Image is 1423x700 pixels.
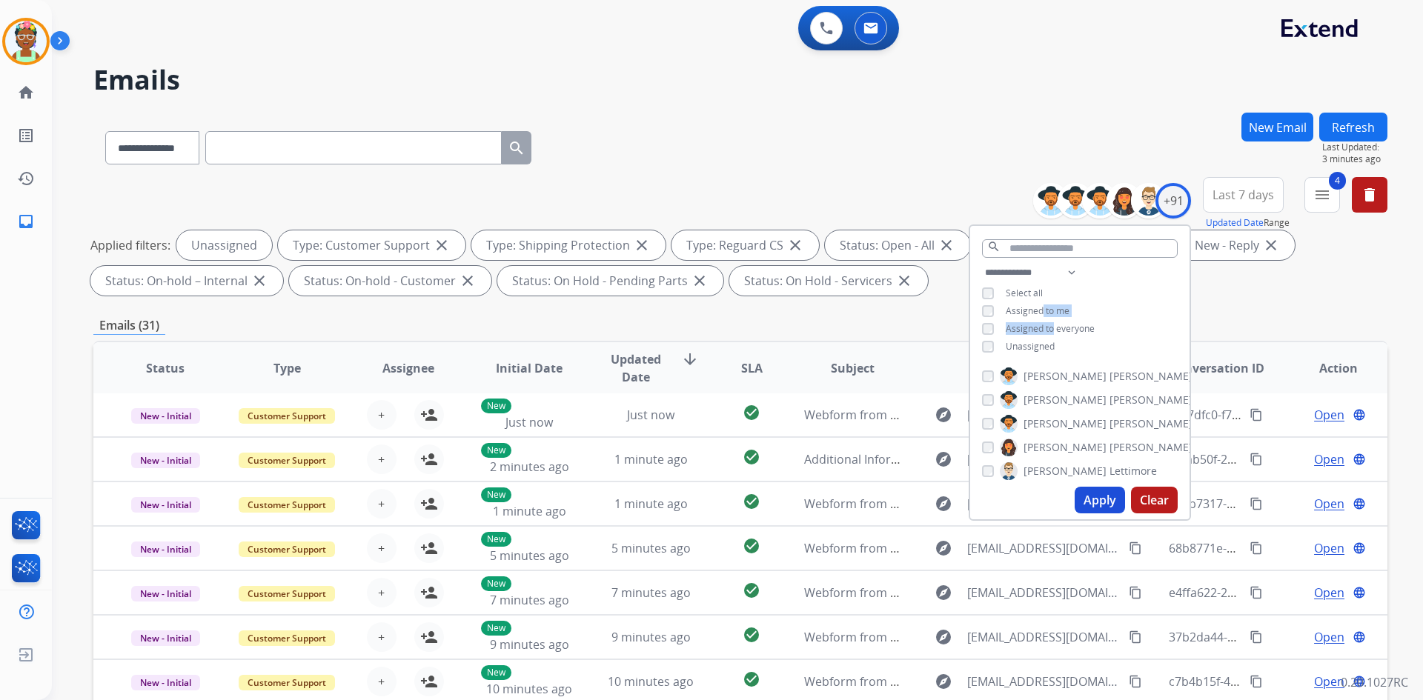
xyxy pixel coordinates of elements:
[938,236,955,254] mat-icon: close
[239,453,335,468] span: Customer Support
[1131,487,1178,513] button: Clear
[146,359,185,377] span: Status
[239,675,335,690] span: Customer Support
[490,459,569,475] span: 2 minutes ago
[17,127,35,144] mat-icon: list_alt
[1169,629,1387,645] span: 37b2da44-cc8d-41c9-90c2-37ff26ff21db
[17,213,35,230] mat-icon: inbox
[743,448,760,466] mat-icon: check_circle
[1314,450,1344,468] span: Open
[367,578,397,607] button: +
[131,453,200,468] span: New - Initial
[743,626,760,644] mat-icon: check_circle
[1006,287,1043,299] span: Select all
[1109,369,1193,384] span: [PERSON_NAME]
[611,629,691,645] span: 9 minutes ago
[1250,497,1263,510] mat-icon: content_copy
[1006,322,1095,335] span: Assigned to everyone
[1319,113,1387,141] button: Refresh
[743,404,760,421] mat-icon: check_circle
[1353,497,1366,510] mat-icon: language
[743,537,760,555] mat-icon: check_circle
[1250,675,1263,688] mat-icon: content_copy
[804,540,1140,556] span: Webform from [EMAIL_ADDRESS][DOMAIN_NAME] on [DATE]
[1250,408,1263,421] mat-icon: content_copy
[1129,586,1142,599] mat-icon: content_copy
[481,621,511,636] p: New
[367,533,397,563] button: +
[1250,453,1263,466] mat-icon: content_copy
[1129,675,1142,688] mat-icon: content_copy
[1314,584,1344,601] span: Open
[378,628,385,646] span: +
[967,495,1120,513] span: [EMAIL_ADDRESS][DOMAIN_NAME]
[1341,673,1408,691] p: 0.20.1027RC
[486,681,572,697] span: 10 minutes ago
[481,443,511,458] p: New
[967,584,1120,601] span: [EMAIL_ADDRESS][DOMAIN_NAME]
[935,673,952,690] mat-icon: explore
[741,359,763,377] span: SLA
[497,266,723,296] div: Status: On Hold - Pending Parts
[378,450,385,468] span: +
[239,630,335,646] span: Customer Support
[1304,177,1340,213] button: 4
[378,406,385,424] span: +
[367,622,397,652] button: +
[681,350,699,368] mat-icon: arrow_downward
[1024,416,1107,431] span: [PERSON_NAME]
[1322,141,1387,153] span: Last Updated:
[490,592,569,608] span: 7 minutes ago
[691,272,709,290] mat-icon: close
[1109,464,1157,479] span: Lettimore
[1206,216,1290,229] span: Range
[471,230,666,260] div: Type: Shipping Protection
[1313,186,1331,204] mat-icon: menu
[729,266,928,296] div: Status: On Hold - Servicers
[493,503,566,519] span: 1 minute ago
[967,628,1120,646] span: [EMAIL_ADDRESS][DOMAIN_NAME]
[614,451,688,467] span: 1 minute ago
[131,675,200,690] span: New - Initial
[935,450,952,468] mat-icon: explore
[804,407,1140,423] span: Webform from [EMAIL_ADDRESS][DOMAIN_NAME] on [DATE]
[1353,453,1366,466] mat-icon: language
[935,406,952,424] mat-icon: explore
[1006,340,1055,353] span: Unassigned
[1314,406,1344,424] span: Open
[131,541,200,557] span: New - Initial
[1314,495,1344,513] span: Open
[433,236,451,254] mat-icon: close
[90,236,170,254] p: Applied filters:
[1353,541,1366,555] mat-icon: language
[935,495,952,513] mat-icon: explore
[17,84,35,101] mat-icon: home
[1314,539,1344,557] span: Open
[935,584,952,601] mat-icon: explore
[378,584,385,601] span: +
[382,359,434,377] span: Assignee
[278,230,465,260] div: Type: Customer Support
[627,407,674,423] span: Just now
[608,673,694,690] span: 10 minutes ago
[967,673,1120,690] span: [EMAIL_ADDRESS][DOMAIN_NAME]
[1314,628,1344,646] span: Open
[1262,236,1280,254] mat-icon: close
[1024,393,1107,407] span: [PERSON_NAME]
[804,451,931,467] span: Additional Information
[987,240,1001,253] mat-icon: search
[1353,586,1366,599] mat-icon: language
[1314,673,1344,690] span: Open
[611,540,691,556] span: 5 minutes ago
[239,497,335,513] span: Customer Support
[895,272,913,290] mat-icon: close
[1250,541,1263,555] mat-icon: content_copy
[1138,230,1295,260] div: Status: New - Reply
[505,414,553,430] span: Just now
[1006,304,1069,317] span: Assigned to me
[508,139,525,157] mat-icon: search
[633,236,651,254] mat-icon: close
[481,487,511,502] p: New
[743,581,760,599] mat-icon: check_circle
[1024,369,1107,384] span: [PERSON_NAME]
